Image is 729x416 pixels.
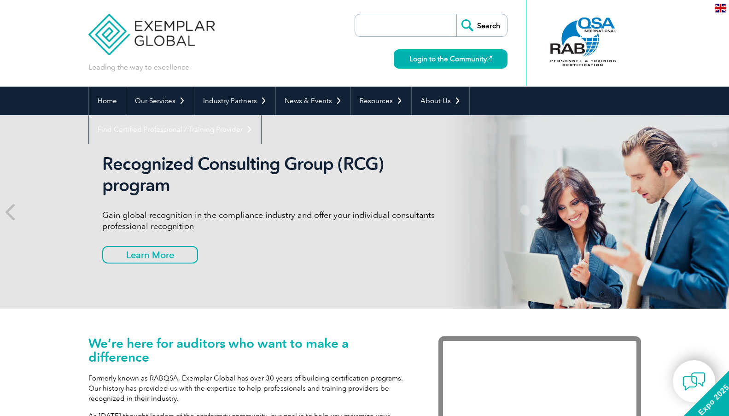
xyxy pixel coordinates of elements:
a: Resources [351,87,411,115]
a: Find Certified Professional / Training Provider [89,115,261,144]
h1: We’re here for auditors who want to make a difference [88,336,411,364]
p: Leading the way to excellence [88,62,189,72]
a: Learn More [102,246,198,264]
img: en [715,4,726,12]
a: News & Events [276,87,350,115]
p: Formerly known as RABQSA, Exemplar Global has over 30 years of building certification programs. O... [88,373,411,404]
a: Login to the Community [394,49,507,69]
h2: Recognized Consulting Group (RCG) program [102,153,448,196]
p: Gain global recognition in the compliance industry and offer your individual consultants professi... [102,210,448,232]
input: Search [456,14,507,36]
a: About Us [412,87,469,115]
img: contact-chat.png [682,370,706,393]
a: Industry Partners [194,87,275,115]
a: Our Services [126,87,194,115]
a: Home [89,87,126,115]
img: open_square.png [487,56,492,61]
